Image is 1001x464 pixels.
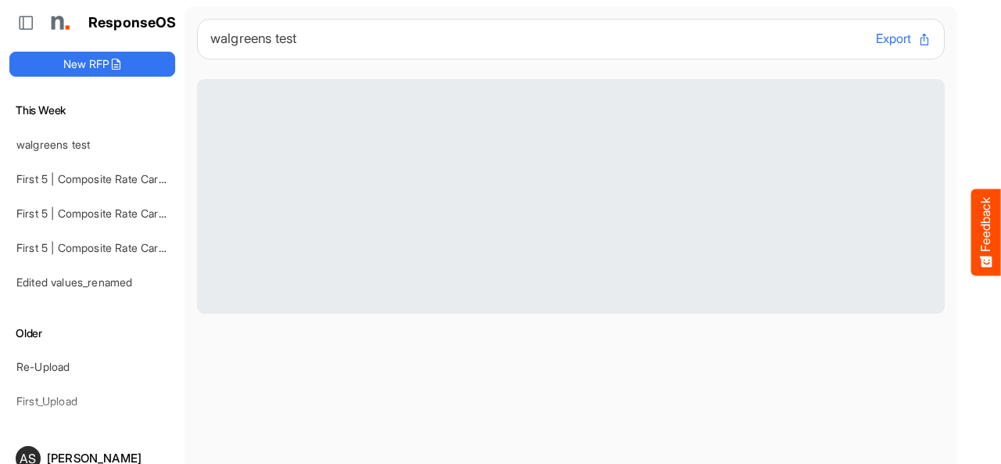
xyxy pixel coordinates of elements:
[9,102,175,119] h6: This Week
[16,172,203,185] a: First 5 | Composite Rate Card [DATE]
[210,32,863,45] h6: walgreens test
[9,52,175,77] button: New RFP
[9,325,175,342] h6: Older
[16,275,132,289] a: Edited values_renamed
[88,15,177,31] h1: ResponseOS
[43,7,74,38] img: Northell
[197,79,945,314] div: Loading RFP
[16,138,90,151] a: walgreens test
[16,207,203,220] a: First 5 | Composite Rate Card [DATE]
[16,241,203,254] a: First 5 | Composite Rate Card [DATE]
[16,360,70,373] a: Re-Upload
[47,452,169,464] div: [PERSON_NAME]
[876,29,931,49] button: Export
[971,189,1001,275] button: Feedback
[16,394,77,408] a: First_Upload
